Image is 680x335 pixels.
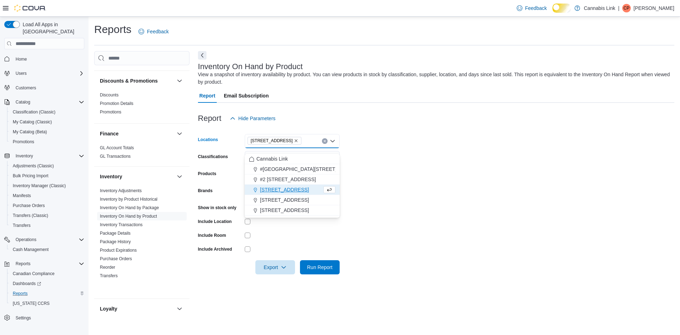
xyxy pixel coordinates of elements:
[13,98,33,106] button: Catalog
[198,114,221,123] h3: Report
[14,5,46,12] img: Cova
[13,271,55,277] span: Canadian Compliance
[7,289,87,298] button: Reports
[1,97,87,107] button: Catalog
[7,211,87,220] button: Transfers (Classic)
[10,211,84,220] span: Transfers (Classic)
[260,196,309,203] span: [STREET_ADDRESS]
[10,118,55,126] a: My Catalog (Classic)
[245,195,340,205] button: [STREET_ADDRESS]
[10,269,84,278] span: Canadian Compliance
[175,172,184,181] button: Inventory
[245,154,340,216] div: Choose from the following options
[100,154,131,159] a: GL Transactions
[16,71,27,76] span: Users
[198,233,226,238] label: Include Room
[7,191,87,201] button: Manifests
[10,118,84,126] span: My Catalog (Classic)
[100,145,134,150] a: GL Account Totals
[100,231,131,236] a: Package Details
[94,186,189,298] div: Inventory
[16,315,31,321] span: Settings
[16,153,33,159] span: Inventory
[256,155,288,162] span: Cannabis Link
[100,153,131,159] span: GL Transactions
[525,5,547,12] span: Feedback
[584,4,615,12] p: Cannabis Link
[245,205,340,216] button: [STREET_ADDRESS]
[199,89,215,103] span: Report
[634,4,674,12] p: [PERSON_NAME]
[245,154,340,164] button: Cannabis Link
[100,92,119,98] span: Discounts
[100,77,158,84] h3: Discounts & Promotions
[10,299,52,308] a: [US_STATE] CCRS
[16,85,36,91] span: Customers
[227,111,278,125] button: Hide Parameters
[294,139,298,143] button: Remove 1225 Wonderland Road North from selection in this group
[7,107,87,117] button: Classification (Classic)
[100,256,132,261] a: Purchase Orders
[94,91,189,123] div: Discounts & Promotions
[20,21,84,35] span: Load All Apps in [GEOGRAPHIC_DATA]
[245,164,340,174] button: #[GEOGRAPHIC_DATA][STREET_ADDRESS]
[13,98,84,106] span: Catalog
[100,93,119,97] a: Discounts
[198,205,237,211] label: Show in stock only
[10,279,84,288] span: Dashboards
[10,245,84,254] span: Cash Management
[13,203,45,208] span: Purchase Orders
[100,273,118,278] a: Transfers
[13,55,30,63] a: Home
[10,138,37,146] a: Promotions
[94,144,189,166] div: Finance
[13,183,66,189] span: Inventory Manager (Classic)
[10,191,34,200] a: Manifests
[10,279,44,288] a: Dashboards
[13,69,29,78] button: Users
[13,193,31,199] span: Manifests
[13,152,84,160] span: Inventory
[622,4,631,12] div: Charlotte Phillips
[10,108,58,116] a: Classification (Classic)
[10,128,50,136] a: My Catalog (Beta)
[10,172,84,180] span: Bulk Pricing Import
[175,129,184,138] button: Finance
[198,71,671,86] div: View a snapshot of inventory availability by product. You can view products in stock by classific...
[13,313,84,322] span: Settings
[100,264,115,270] span: Reorder
[13,84,39,92] a: Customers
[13,259,33,268] button: Reports
[10,128,84,136] span: My Catalog (Beta)
[10,191,84,200] span: Manifests
[13,301,50,306] span: [US_STATE] CCRS
[198,51,206,60] button: Next
[16,99,30,105] span: Catalog
[100,101,134,106] a: Promotion Details
[1,83,87,93] button: Customers
[100,239,131,245] span: Package History
[10,108,84,116] span: Classification (Classic)
[7,269,87,279] button: Canadian Compliance
[1,68,87,78] button: Users
[248,137,302,145] span: 1225 Wonderland Road North
[100,214,157,219] a: Inventory On Hand by Product
[175,305,184,313] button: Loyalty
[7,298,87,308] button: [US_STATE] CCRS
[198,137,218,143] label: Locations
[100,77,174,84] button: Discounts & Promotions
[136,24,171,39] a: Feedback
[13,54,84,63] span: Home
[198,188,212,194] label: Brands
[100,130,119,137] h3: Finance
[10,201,48,210] a: Purchase Orders
[322,138,328,144] button: Clear input
[255,260,295,274] button: Export
[7,127,87,137] button: My Catalog (Beta)
[7,245,87,255] button: Cash Management
[100,305,117,312] h3: Loyalty
[10,201,84,210] span: Purchase Orders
